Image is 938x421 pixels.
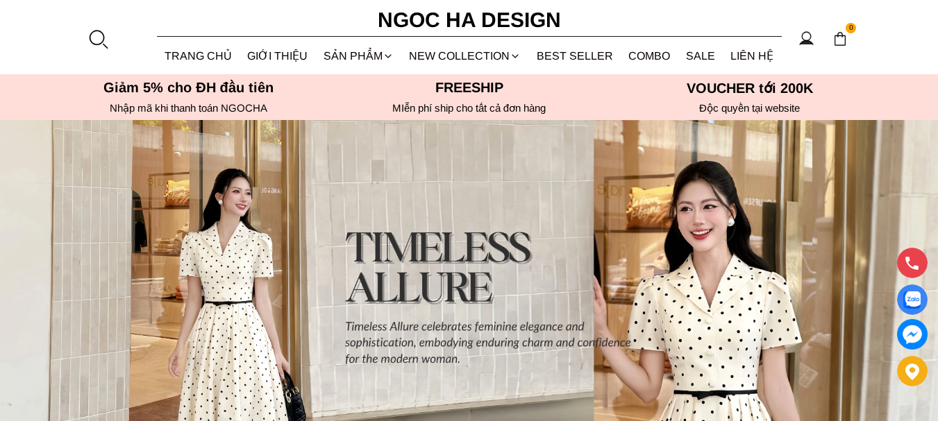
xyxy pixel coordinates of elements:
img: Display image [903,291,921,309]
a: Ngoc Ha Design [365,3,573,37]
a: GIỚI THIỆU [240,37,316,74]
font: Nhập mã khi thanh toán NGOCHA [110,102,267,114]
a: LIÊN HỆ [723,37,782,74]
h5: VOUCHER tới 200K [614,80,886,96]
div: SẢN PHẨM [316,37,402,74]
font: Giảm 5% cho ĐH đầu tiên [103,80,274,95]
a: TRANG CHỦ [157,37,240,74]
a: BEST SELLER [529,37,621,74]
a: Display image [897,284,928,315]
h6: Độc quyền tại website [614,102,886,114]
font: Freeship [435,80,503,95]
h6: MIễn phí ship cho tất cả đơn hàng [333,102,605,114]
img: img-CART-ICON-ksit0nf1 [832,31,848,46]
a: NEW COLLECTION [401,37,529,74]
a: Combo [621,37,678,74]
a: SALE [678,37,723,74]
a: messenger [897,319,928,350]
span: 0 [846,23,857,34]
